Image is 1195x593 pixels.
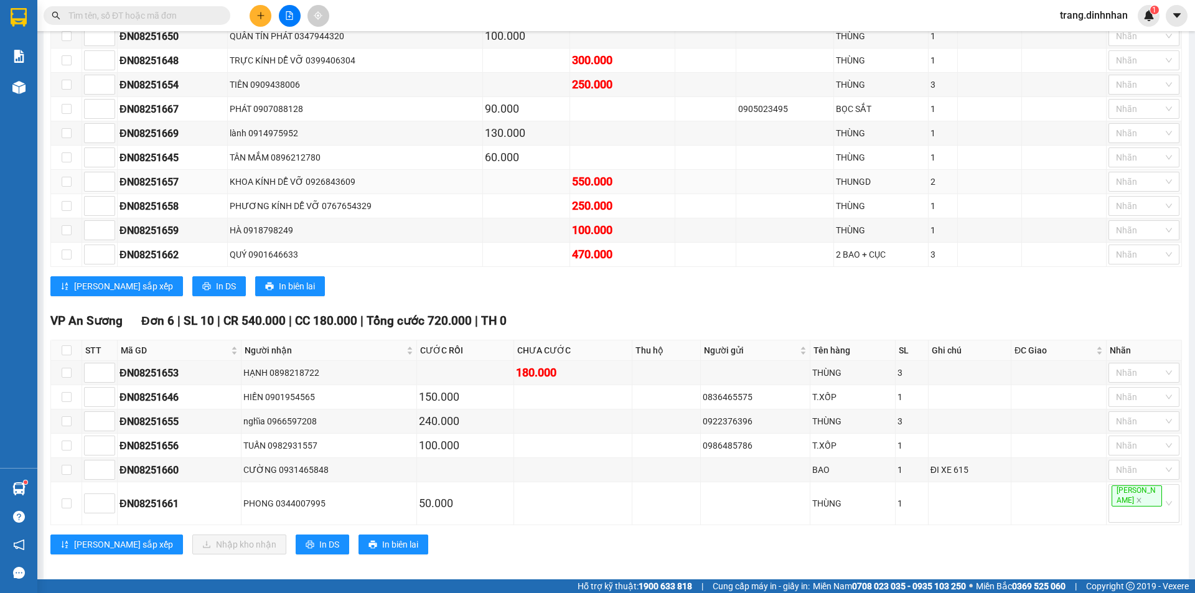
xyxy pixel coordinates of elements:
[812,439,893,452] div: T.XỐP
[930,54,955,67] div: 1
[812,414,893,428] div: THÙNG
[256,11,265,20] span: plus
[419,388,512,406] div: 150.000
[119,77,225,93] div: ĐN08251654
[481,314,507,328] span: TH 0
[12,81,26,94] img: warehouse-icon
[217,314,220,328] span: |
[243,390,415,404] div: HIỀN 0901954565
[836,126,926,140] div: THÙNG
[976,579,1066,593] span: Miền Bắc
[118,170,228,194] td: ĐN08251657
[296,535,349,554] button: printerIn DS
[572,222,673,239] div: 100.000
[74,538,173,551] span: [PERSON_NAME] sắp xếp
[1110,343,1178,357] div: Nhãn
[243,497,415,510] div: PHONG 0344007995
[514,340,632,361] th: CHƯA CƯỚC
[118,434,241,458] td: ĐN08251656
[1012,581,1066,591] strong: 0369 525 060
[358,535,428,554] button: printerIn biên lai
[118,361,241,385] td: ĐN08251653
[639,581,692,591] strong: 1900 633 818
[12,482,26,495] img: warehouse-icon
[475,314,478,328] span: |
[13,567,25,579] span: message
[119,365,239,381] div: ĐN08251653
[60,282,69,292] span: sort-ascending
[852,581,966,591] strong: 0708 023 035 - 0935 103 250
[1143,10,1155,21] img: icon-new-feature
[285,11,294,20] span: file-add
[367,314,472,328] span: Tổng cước 720.000
[1015,343,1094,357] span: ĐC Giao
[836,29,926,43] div: THÙNG
[417,340,515,361] th: CƯỚC RỒI
[836,151,926,164] div: THÙNG
[230,223,480,237] div: HÀ 0918798249
[1166,5,1188,27] button: caret-down
[119,247,225,263] div: ĐN08251662
[1075,579,1077,593] span: |
[319,538,339,551] span: In DS
[118,49,228,73] td: ĐN08251648
[265,282,274,292] span: printer
[836,199,926,213] div: THÙNG
[118,218,228,243] td: ĐN08251659
[119,198,225,214] div: ĐN08251658
[572,246,673,263] div: 470.000
[12,50,26,63] img: solution-icon
[1171,10,1183,21] span: caret-down
[118,97,228,121] td: ĐN08251667
[74,279,173,293] span: [PERSON_NAME] sắp xếp
[896,340,929,361] th: SL
[969,584,973,589] span: ⚪️
[930,29,955,43] div: 1
[119,174,225,190] div: ĐN08251657
[738,102,832,116] div: 0905023495
[572,76,673,93] div: 250.000
[704,343,797,357] span: Người gửi
[516,364,630,381] div: 180.000
[419,437,512,454] div: 100.000
[118,409,241,434] td: ĐN08251655
[118,194,228,218] td: ĐN08251658
[243,414,415,428] div: nghĩa 0966597208
[118,482,241,525] td: ĐN08251661
[230,151,480,164] div: TÂN MẮM 0896212780
[119,438,239,454] div: ĐN08251656
[703,390,808,404] div: 0836465575
[119,150,225,166] div: ĐN08251645
[177,314,180,328] span: |
[836,223,926,237] div: THÙNG
[897,439,926,452] div: 1
[929,340,1011,361] th: Ghi chú
[119,53,225,68] div: ĐN08251648
[314,11,322,20] span: aim
[119,101,225,117] div: ĐN08251667
[50,314,123,328] span: VP An Sương
[118,73,228,97] td: ĐN08251654
[485,27,568,45] div: 100.000
[836,54,926,67] div: THÙNG
[24,480,27,484] sup: 1
[230,248,480,261] div: QUÝ 0901646633
[216,279,236,293] span: In DS
[243,463,415,477] div: CƯỜNG 0931465848
[11,8,27,27] img: logo-vxr
[836,102,926,116] div: BỌC SẮT
[360,314,363,328] span: |
[118,458,241,482] td: ĐN08251660
[50,276,183,296] button: sort-ascending[PERSON_NAME] sắp xếp
[930,78,955,91] div: 3
[119,29,225,44] div: ĐN08251650
[897,390,926,404] div: 1
[1152,6,1156,14] span: 1
[230,126,480,140] div: lành 0914975952
[279,5,301,27] button: file-add
[50,535,183,554] button: sort-ascending[PERSON_NAME] sắp xếp
[897,497,926,510] div: 1
[930,151,955,164] div: 1
[118,146,228,170] td: ĐN08251645
[930,463,1009,477] div: ĐI XE 615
